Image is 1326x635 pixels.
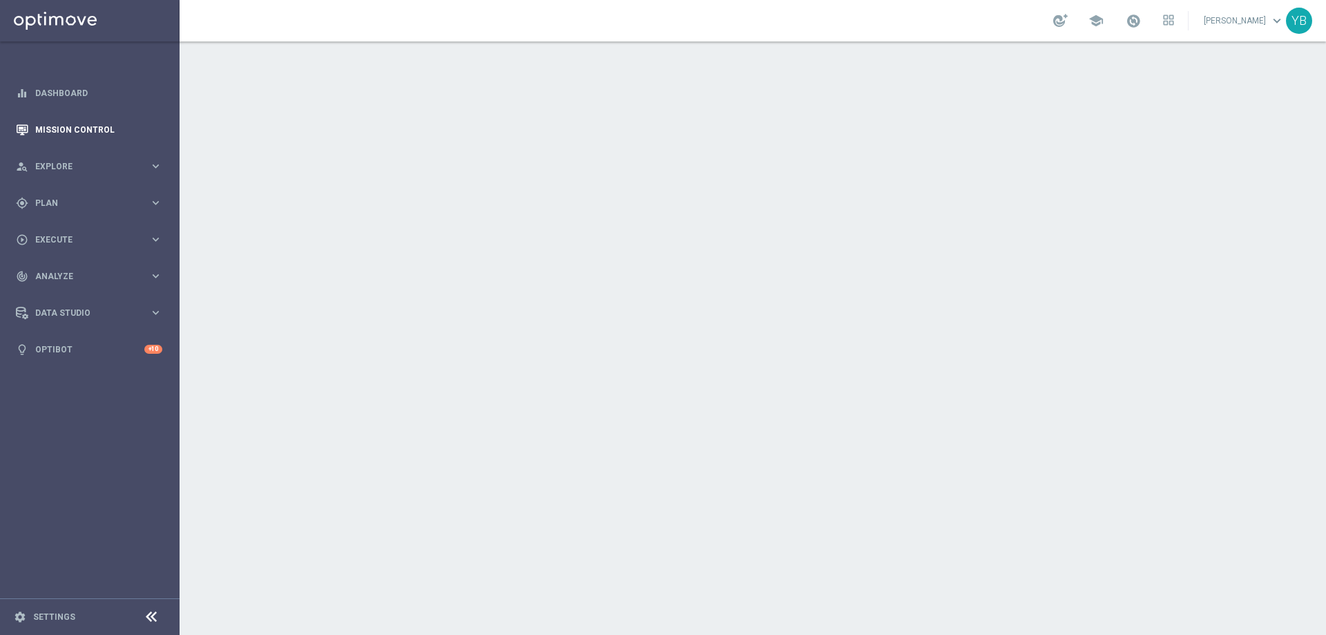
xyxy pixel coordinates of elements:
[16,160,149,173] div: Explore
[16,307,149,319] div: Data Studio
[35,331,144,368] a: Optibot
[16,343,28,356] i: lightbulb
[16,197,149,209] div: Plan
[15,124,163,135] button: Mission Control
[35,162,149,171] span: Explore
[16,331,162,368] div: Optibot
[149,233,162,246] i: keyboard_arrow_right
[1202,10,1286,31] a: [PERSON_NAME]keyboard_arrow_down
[15,271,163,282] button: track_changes Analyze keyboard_arrow_right
[33,613,75,621] a: Settings
[15,234,163,245] button: play_circle_outline Execute keyboard_arrow_right
[149,269,162,283] i: keyboard_arrow_right
[35,309,149,317] span: Data Studio
[16,111,162,148] div: Mission Control
[144,345,162,354] div: +10
[16,197,28,209] i: gps_fixed
[35,75,162,111] a: Dashboard
[1088,13,1104,28] span: school
[15,161,163,172] button: person_search Explore keyboard_arrow_right
[35,111,162,148] a: Mission Control
[16,75,162,111] div: Dashboard
[16,234,149,246] div: Execute
[16,270,28,283] i: track_changes
[35,199,149,207] span: Plan
[15,88,163,99] button: equalizer Dashboard
[35,272,149,281] span: Analyze
[149,160,162,173] i: keyboard_arrow_right
[15,198,163,209] button: gps_fixed Plan keyboard_arrow_right
[16,160,28,173] i: person_search
[15,344,163,355] button: lightbulb Optibot +10
[15,307,163,319] button: Data Studio keyboard_arrow_right
[16,87,28,99] i: equalizer
[149,196,162,209] i: keyboard_arrow_right
[16,270,149,283] div: Analyze
[149,306,162,319] i: keyboard_arrow_right
[1286,8,1312,34] div: YB
[14,611,26,623] i: settings
[35,236,149,244] span: Execute
[1269,13,1285,28] span: keyboard_arrow_down
[16,234,28,246] i: play_circle_outline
